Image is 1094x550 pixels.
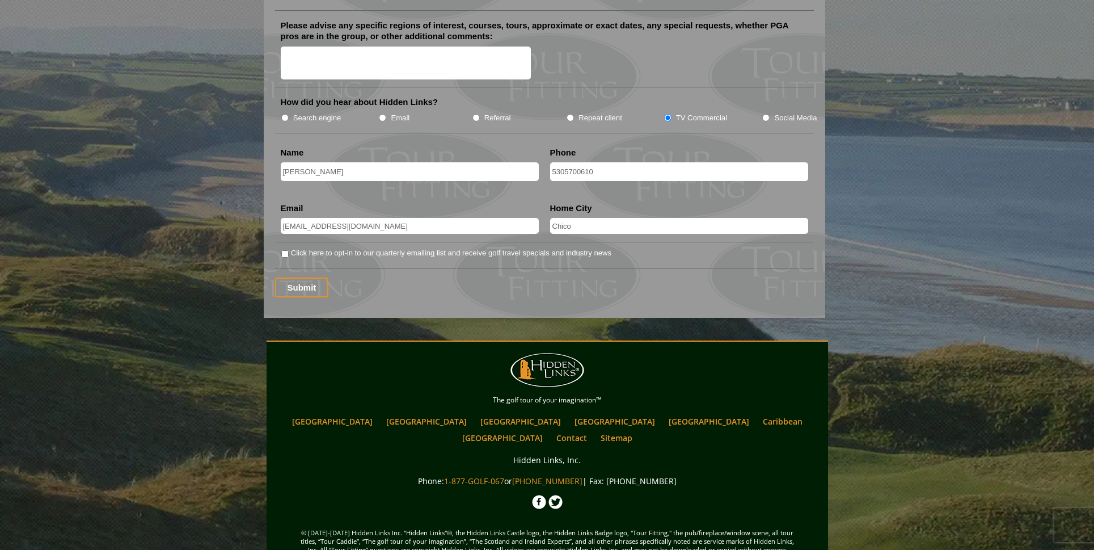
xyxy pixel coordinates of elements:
label: Phone [550,147,576,158]
label: How did you hear about Hidden Links? [281,96,438,108]
a: 1-877-GOLF-067 [444,476,504,486]
label: Home City [550,203,592,214]
a: [GEOGRAPHIC_DATA] [286,413,378,430]
label: Email [281,203,303,214]
label: Click here to opt-in to our quarterly emailing list and receive golf travel specials and industry... [291,247,611,259]
p: The golf tour of your imagination™ [269,394,825,406]
label: TV Commercial [676,112,727,124]
img: Facebook [532,495,546,509]
a: Contact [551,430,593,446]
a: [GEOGRAPHIC_DATA] [381,413,472,430]
a: [GEOGRAPHIC_DATA] [663,413,755,430]
p: Phone: or | Fax: [PHONE_NUMBER] [269,474,825,488]
label: Email [391,112,409,124]
label: Repeat client [578,112,622,124]
input: Submit [275,278,329,297]
a: [GEOGRAPHIC_DATA] [475,413,567,430]
a: [PHONE_NUMBER] [512,476,582,486]
label: Referral [484,112,511,124]
a: Caribbean [757,413,808,430]
p: Hidden Links, Inc. [269,453,825,467]
a: [GEOGRAPHIC_DATA] [457,430,548,446]
label: Name [281,147,304,158]
img: Twitter [548,495,563,509]
label: Please advise any specific regions of interest, courses, tours, approximate or exact dates, any s... [281,20,808,42]
label: Social Media [774,112,817,124]
a: Sitemap [595,430,638,446]
label: Search engine [293,112,341,124]
a: [GEOGRAPHIC_DATA] [569,413,661,430]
